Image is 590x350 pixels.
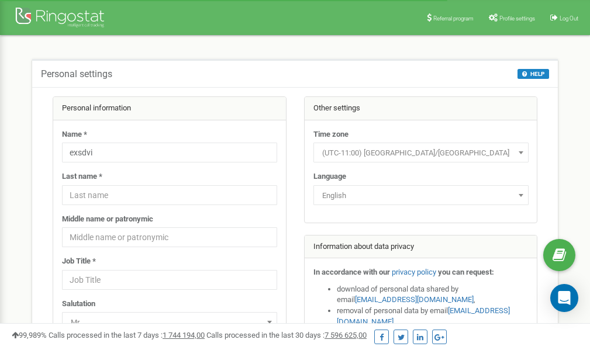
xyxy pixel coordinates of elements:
span: (UTC-11:00) Pacific/Midway [313,143,529,162]
strong: In accordance with our [313,268,390,276]
label: Last name * [62,171,102,182]
a: privacy policy [392,268,436,276]
u: 7 596 625,00 [325,331,367,339]
li: download of personal data shared by email , [337,284,529,306]
input: Last name [62,185,277,205]
span: Referral program [433,15,474,22]
div: Personal information [53,97,286,120]
a: [EMAIL_ADDRESS][DOMAIN_NAME] [355,295,474,304]
div: Open Intercom Messenger [550,284,578,312]
div: Other settings [305,97,537,120]
span: English [318,188,525,204]
span: Mr. [66,314,273,331]
span: Profile settings [499,15,535,22]
h5: Personal settings [41,69,112,79]
input: Middle name or patronymic [62,227,277,247]
li: removal of personal data by email , [337,306,529,327]
label: Middle name or patronymic [62,214,153,225]
label: Time zone [313,129,349,140]
span: 99,989% [12,331,47,339]
span: Calls processed in the last 7 days : [49,331,205,339]
u: 1 744 194,00 [163,331,205,339]
span: Calls processed in the last 30 days : [206,331,367,339]
div: Information about data privacy [305,235,537,259]
span: English [313,185,529,205]
button: HELP [517,69,549,79]
span: (UTC-11:00) Pacific/Midway [318,145,525,161]
label: Job Title * [62,256,96,267]
input: Job Title [62,270,277,290]
strong: you can request: [438,268,494,276]
label: Name * [62,129,87,140]
span: Log Out [560,15,578,22]
label: Language [313,171,346,182]
span: Mr. [62,312,277,332]
label: Salutation [62,299,95,310]
input: Name [62,143,277,162]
